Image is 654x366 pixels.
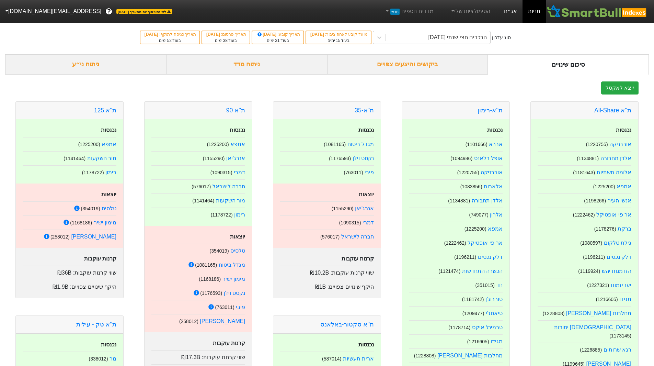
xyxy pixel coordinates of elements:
small: ( 763011 ) [344,170,363,175]
a: טלסיס [230,248,245,254]
small: ( 1198266 ) [584,198,606,203]
small: ( 1228808 ) [414,353,436,358]
small: ( 576017 ) [320,234,340,240]
small: ( 338012 ) [89,356,108,362]
div: סיכום שינויים [488,54,649,75]
div: סוג עדכון [492,34,511,41]
small: ( 1134881 ) [448,198,470,203]
small: ( 1178714 ) [448,325,470,330]
span: ₪17.3B [181,354,200,360]
span: 52 [167,38,172,43]
small: ( 1080597 ) [580,240,602,246]
small: ( 1081165 ) [195,262,217,268]
a: אורבניקה [481,169,503,175]
div: ניתוח ני״ע [5,54,166,75]
a: הזדמנות יהש [602,268,631,274]
small: ( 1220755 ) [586,142,608,147]
a: ת"א-35 [355,107,374,114]
a: טיאסג'י [486,310,503,316]
span: ₪36B [57,270,71,276]
small: ( 1181643 ) [573,170,595,175]
a: טרמינל איקס [472,324,503,330]
div: ביקושים והיצעים צפויים [327,54,488,75]
small: ( 1196211 ) [454,254,476,260]
div: תאריך כניסה לתוקף : [144,31,196,37]
small: ( 763011 ) [215,304,234,310]
span: 15 [336,38,340,43]
a: ת''א 90 [226,107,245,114]
small: ( 1090315 ) [210,170,232,175]
div: בעוד ימים [206,37,246,44]
a: מימון ישיר [222,276,245,282]
a: מחלבות [PERSON_NAME] [566,310,631,316]
a: אלרון [490,212,503,218]
a: ת''א-רימון [478,107,503,114]
a: מגידו [491,339,503,344]
small: ( 576017 ) [192,184,211,189]
a: אלארום [484,184,503,189]
span: ₪1.9B [53,284,68,290]
a: אנשי העיר [608,198,631,203]
a: אר פי אופטיקל [468,240,503,246]
a: אנרג'יאן [355,206,374,211]
div: שווי קרנות עוקבות : [23,266,116,277]
small: ( 1196211 ) [583,254,605,260]
a: מחלבות [PERSON_NAME] [437,353,503,358]
a: [PERSON_NAME] [200,318,245,324]
a: ת''א 125 [94,107,116,114]
small: ( 1134881 ) [577,156,599,161]
a: טלסיס [102,206,116,211]
a: נקסט ויז'ן [353,155,374,161]
small: ( 1225200 ) [78,142,100,147]
a: מדדים נוספיםחדש [382,4,436,18]
div: היקף שינויים צפויים : [280,280,374,291]
small: ( 1141464 ) [64,156,85,161]
a: אנרג'יאן [226,155,245,161]
a: אמפא [488,226,503,232]
small: ( 1225200 ) [207,142,229,147]
a: נקסט ויז'ן [224,290,245,296]
div: מועד קובע לאחוז ציבור : [310,31,367,37]
small: ( 1220755 ) [457,170,479,175]
small: ( 1222462 ) [573,212,595,218]
span: [DATE] [310,32,325,37]
div: תאריך פרסום : [206,31,246,37]
a: אלומה תשתיות [597,169,631,175]
small: ( 1228808 ) [543,311,565,316]
strong: קרנות עוקבות [213,340,245,346]
a: מגידו [619,296,631,302]
a: אמפא [617,184,631,189]
div: בעוד ימים [310,37,367,44]
a: אמפא [102,141,116,147]
a: אמפא [230,141,245,147]
small: ( 351015 ) [475,282,494,288]
small: ( 1176593 ) [200,290,222,296]
button: ייצא לאקסל [601,81,639,95]
a: הסימולציות שלי [447,4,493,18]
a: מור השקעות [216,198,245,203]
span: ₪10.2B [310,270,329,276]
small: ( 1216605 ) [467,339,489,344]
small: ( 1081165 ) [324,142,346,147]
div: ניתוח מדד [166,54,327,75]
a: ת''א סקטור-באלאנס [320,321,374,328]
small: ( 1101666 ) [466,142,487,147]
a: [DEMOGRAPHIC_DATA] יסודות [554,324,631,330]
div: שווי קרנות עוקבות : [280,266,374,277]
small: ( 749077 ) [469,212,488,218]
small: ( 1209477 ) [462,311,484,316]
strong: קרנות עוקבות [84,256,116,262]
small: ( 1222462 ) [444,240,466,246]
div: בעוד ימים [256,37,300,44]
strong: קרנות עוקבות [342,256,374,262]
a: אלדן תחבורה [600,155,631,161]
strong: נכנסות [616,127,631,133]
a: ת''א טק - עילית [76,321,116,328]
a: רגא שרותים [604,347,631,353]
a: טורבוג'ן [485,296,503,302]
a: מור השקעות [87,155,116,161]
strong: יוצאות [359,191,374,197]
a: חברה לישראל [341,234,374,240]
a: דלק נכסים [478,254,503,260]
a: פיבי [236,304,245,310]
